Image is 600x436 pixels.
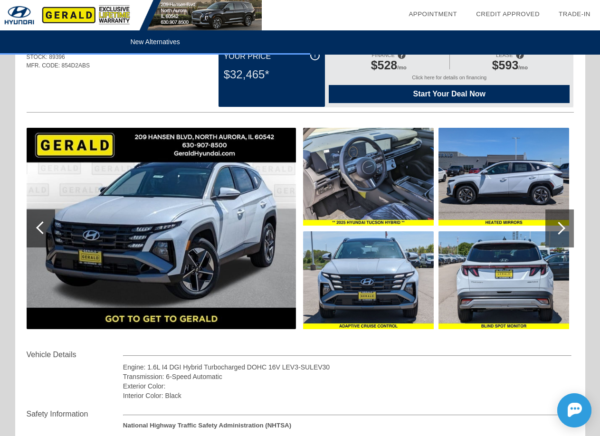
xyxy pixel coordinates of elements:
[27,408,123,420] div: Safety Information
[341,90,558,98] span: Start Your Deal Now
[329,75,570,85] div: Click here for details on financing
[438,231,569,329] img: New-2025-Hyundai-TucsonHybrid-SELConvenience-ID17916593815-aHR0cDovL2ltYWdlcy51bml0c2ludmVudG9yeS...
[123,372,572,381] div: Transmission: 6-Speed Automatic
[371,58,398,72] span: $528
[123,391,572,400] div: Interior Color: Black
[123,362,572,372] div: Engine: 1.6L I4 DGI Hybrid Turbocharged DOHC 16V LEV3-SULEV30
[514,385,600,436] iframe: Chat Assistance
[333,58,444,75] div: /mo
[62,62,90,69] span: 854D2ABS
[224,62,320,87] div: $32,465*
[492,58,519,72] span: $593
[303,128,434,226] img: New-2025-Hyundai-TucsonHybrid-SELConvenience-ID17916593806-aHR0cDovL2ltYWdlcy51bml0c2ludmVudG9yeS...
[123,422,291,429] strong: National Highway Traffic Safety Administration (NHTSA)
[123,381,572,391] div: Exterior Color:
[438,128,569,226] img: New-2025-Hyundai-TucsonHybrid-SELConvenience-ID17916593812-aHR0cDovL2ltYWdlcy51bml0c2ludmVudG9yeS...
[476,10,540,18] a: Credit Approved
[559,10,590,18] a: Trade-In
[27,349,123,360] div: Vehicle Details
[303,231,434,329] img: New-2025-Hyundai-TucsonHybrid-SELConvenience-ID17916593809-aHR0cDovL2ltYWdlcy51bml0c2ludmVudG9yeS...
[409,10,457,18] a: Appointment
[27,84,574,99] div: Quoted on [DATE] 10:31:35 PM
[27,128,296,329] img: New-2025-Hyundai-TucsonHybrid-SELConvenience-ID17916593803-aHR0cDovL2ltYWdlcy51bml0c2ludmVudG9yeS...
[27,62,60,69] span: MFR. CODE:
[455,58,565,75] div: /mo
